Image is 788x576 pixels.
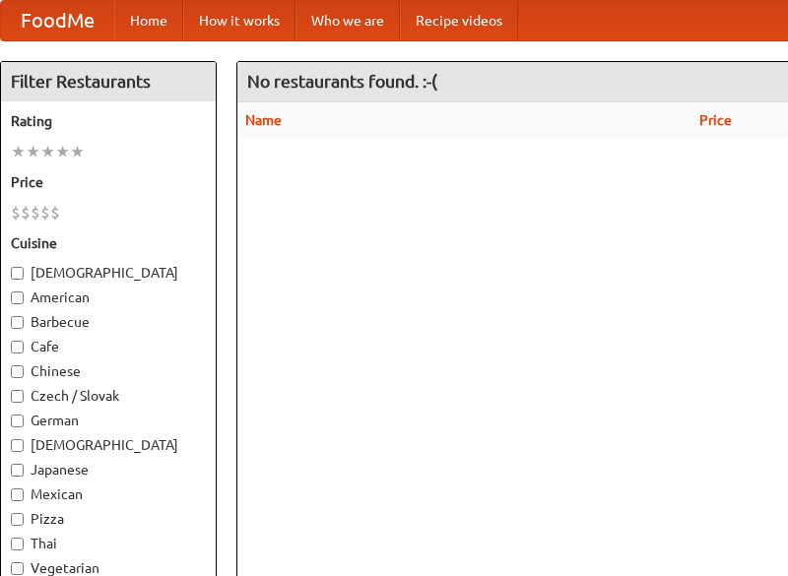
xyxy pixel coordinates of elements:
input: Mexican [11,488,24,501]
label: American [11,288,206,307]
input: Vegetarian [11,562,24,575]
li: ★ [40,141,55,162]
li: ★ [70,141,85,162]
li: $ [21,202,31,224]
input: American [11,291,24,304]
input: [DEMOGRAPHIC_DATA] [11,267,24,280]
input: [DEMOGRAPHIC_DATA] [11,439,24,452]
h5: Rating [11,111,206,131]
li: $ [50,202,60,224]
input: Chinese [11,365,24,378]
ng-pluralize: No restaurants found. :-( [247,72,437,91]
input: German [11,415,24,427]
input: Japanese [11,464,24,477]
input: Thai [11,538,24,550]
a: Name [245,112,282,128]
label: Pizza [11,509,206,529]
a: Home [114,1,183,40]
input: Barbecue [11,316,24,329]
a: Recipe videos [400,1,518,40]
li: ★ [11,141,26,162]
input: Czech / Slovak [11,390,24,403]
h5: Price [11,172,206,192]
label: Barbecue [11,312,206,332]
li: $ [40,202,50,224]
label: Japanese [11,460,206,480]
a: Who we are [295,1,400,40]
input: Cafe [11,341,24,353]
label: Cafe [11,337,206,356]
label: [DEMOGRAPHIC_DATA] [11,435,206,455]
label: Czech / Slovak [11,386,206,406]
li: $ [11,202,21,224]
label: German [11,411,206,430]
li: ★ [55,141,70,162]
label: Mexican [11,484,206,504]
li: $ [31,202,40,224]
a: Price [699,112,732,128]
h5: Cuisine [11,233,206,253]
a: FoodMe [1,1,114,40]
a: How it works [183,1,295,40]
h4: Filter Restaurants [1,62,216,101]
label: [DEMOGRAPHIC_DATA] [11,263,206,283]
label: Thai [11,534,206,553]
input: Pizza [11,513,24,526]
label: Chinese [11,361,206,381]
li: ★ [26,141,40,162]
